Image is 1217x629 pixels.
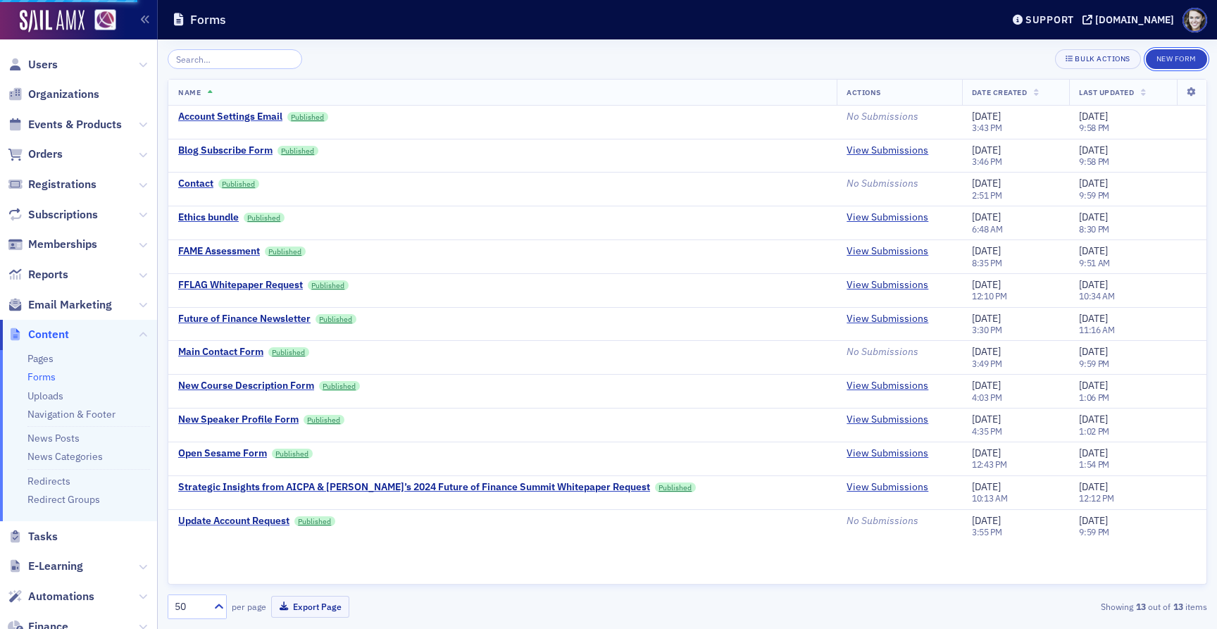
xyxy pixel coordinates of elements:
span: [DATE] [972,379,1001,392]
a: Forms [27,370,56,383]
span: Last Updated [1079,87,1134,97]
a: Main Contact Form [178,346,263,359]
time: 12:12 PM [1079,492,1114,504]
a: News Categories [27,450,103,463]
time: 9:59 PM [1079,358,1109,369]
strong: 13 [1171,600,1185,613]
label: per page [232,600,266,613]
a: Published [272,449,313,459]
input: Search… [168,49,302,69]
a: Open Sesame Form [178,447,267,460]
span: [DATE] [1079,345,1108,358]
time: 8:30 PM [1079,223,1109,235]
a: View Submissions [847,144,928,157]
div: Update Account Request [178,515,289,528]
a: Published [304,415,344,425]
span: [DATE] [1079,447,1108,459]
span: Automations [28,589,94,604]
a: New Speaker Profile Form [178,413,299,426]
a: Email Marketing [8,297,112,313]
a: Published [294,516,335,526]
div: [DOMAIN_NAME] [1095,13,1174,26]
div: Bulk Actions [1075,55,1130,63]
time: 9:51 AM [1079,257,1110,268]
a: New Form [1146,51,1207,64]
a: Ethics bundle [178,211,239,224]
time: 3:30 PM [972,324,1002,335]
a: View Submissions [847,313,928,325]
a: New Course Description Form [178,380,314,392]
img: SailAMX [94,9,116,31]
a: Uploads [27,390,63,402]
span: Content [28,327,69,342]
a: Strategic Insights from AICPA & [PERSON_NAME]’s 2024 Future of Finance Summit Whitepaper Request [178,481,650,494]
a: Blog Subscribe Form [178,144,273,157]
span: [DATE] [972,211,1001,223]
a: Users [8,57,58,73]
span: [DATE] [1079,211,1108,223]
div: No Submissions [847,346,952,359]
span: [DATE] [972,345,1001,358]
span: [DATE] [972,144,1001,156]
span: [DATE] [1079,278,1108,291]
a: Published [244,213,285,223]
span: [DATE] [1079,110,1108,123]
span: Memberships [28,237,97,252]
span: Date Created [972,87,1027,97]
div: Support [1025,13,1074,26]
span: Tasks [28,529,58,544]
button: [DOMAIN_NAME] [1082,15,1179,25]
a: Published [277,146,318,156]
a: View Submissions [847,481,928,494]
div: No Submissions [847,111,952,123]
div: Showing out of items [870,600,1207,613]
a: Future of Finance Newsletter [178,313,311,325]
div: No Submissions [847,515,952,528]
div: 50 [175,599,206,614]
a: Navigation & Footer [27,408,116,421]
div: FFLAG Whitepaper Request [178,279,303,292]
a: Redirect Groups [27,493,100,506]
div: No Submissions [847,178,952,190]
time: 12:10 PM [972,290,1007,301]
a: View Submissions [847,380,928,392]
a: Contact [178,178,213,190]
span: [DATE] [972,514,1001,527]
a: View Submissions [847,279,928,292]
a: SailAMX [20,10,85,32]
span: Profile [1182,8,1207,32]
a: Registrations [8,177,96,192]
time: 1:06 PM [1079,392,1109,403]
a: Published [218,179,259,189]
a: Published [268,347,309,357]
span: Email Marketing [28,297,112,313]
time: 3:43 PM [972,122,1002,133]
a: Published [265,247,306,256]
span: [DATE] [972,447,1001,459]
span: Reports [28,267,68,282]
a: View Homepage [85,9,116,33]
div: Account Settings Email [178,111,282,123]
span: [DATE] [972,278,1001,291]
time: 1:54 PM [1079,459,1109,470]
time: 3:49 PM [972,358,1002,369]
time: 9:59 PM [1079,189,1109,201]
span: [DATE] [1079,413,1108,425]
a: Published [308,280,349,290]
a: Published [316,314,356,324]
button: Bulk Actions [1055,49,1140,69]
a: Automations [8,589,94,604]
a: View Submissions [847,447,928,460]
span: [DATE] [1079,480,1108,493]
a: News Posts [27,432,80,444]
a: Organizations [8,87,99,102]
a: E-Learning [8,559,83,574]
span: Actions [847,87,881,97]
a: View Submissions [847,211,928,224]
